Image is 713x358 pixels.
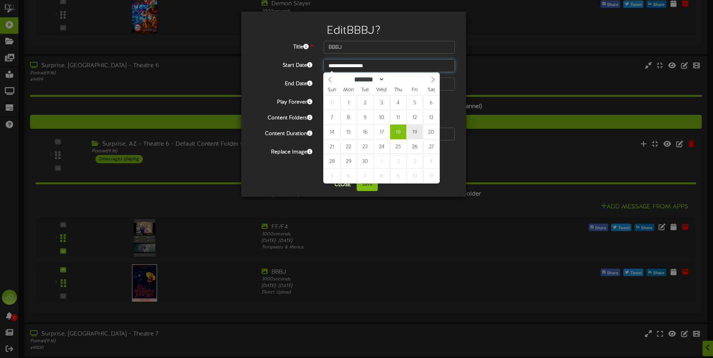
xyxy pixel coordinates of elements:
span: August 31, 2025 [324,95,340,110]
span: October 11, 2025 [423,168,439,183]
span: September 5, 2025 [407,95,423,110]
span: September 8, 2025 [341,110,357,125]
span: Sat [423,88,439,93]
label: Title [247,41,318,51]
span: October 3, 2025 [407,154,423,168]
span: September 18, 2025 [390,125,406,139]
span: September 20, 2025 [423,125,439,139]
span: September 29, 2025 [341,154,357,168]
button: Close [330,179,355,191]
span: September 28, 2025 [324,154,340,168]
label: Content Duration [247,128,318,138]
span: September 24, 2025 [374,139,390,154]
span: September 4, 2025 [390,95,406,110]
span: September 10, 2025 [374,110,390,125]
span: October 8, 2025 [374,168,390,183]
button: Save [357,178,378,191]
span: Sun [324,88,340,93]
label: Content Folders [247,112,318,122]
span: October 4, 2025 [423,154,439,168]
span: September 27, 2025 [423,139,439,154]
label: Start Date [247,59,318,69]
span: September 9, 2025 [357,110,373,125]
span: September 16, 2025 [357,125,373,139]
span: October 6, 2025 [341,168,357,183]
label: End Date [247,78,318,88]
span: September 25, 2025 [390,139,406,154]
span: September 12, 2025 [407,110,423,125]
span: September 19, 2025 [407,125,423,139]
h2: Edit BBBJ ? [253,25,455,37]
span: Fri [406,88,423,93]
span: October 9, 2025 [390,168,406,183]
span: September 21, 2025 [324,139,340,154]
span: Mon [340,88,357,93]
span: September 30, 2025 [357,154,373,168]
span: September 26, 2025 [407,139,423,154]
span: October 1, 2025 [374,154,390,168]
span: September 2, 2025 [357,95,373,110]
span: September 13, 2025 [423,110,439,125]
span: September 7, 2025 [324,110,340,125]
span: October 10, 2025 [407,168,423,183]
label: Replace Image [247,146,318,156]
label: Play Forever [247,96,318,106]
span: September 6, 2025 [423,95,439,110]
input: Year [385,75,412,83]
span: Thu [390,88,406,93]
span: September 3, 2025 [374,95,390,110]
span: Wed [373,88,390,93]
span: October 5, 2025 [324,168,340,183]
span: September 1, 2025 [341,95,357,110]
span: September 11, 2025 [390,110,406,125]
span: Tue [357,88,373,93]
span: September 23, 2025 [357,139,373,154]
span: September 22, 2025 [341,139,357,154]
span: October 2, 2025 [390,154,406,168]
span: October 7, 2025 [357,168,373,183]
input: Title [324,41,455,54]
span: September 17, 2025 [374,125,390,139]
span: September 15, 2025 [341,125,357,139]
span: September 14, 2025 [324,125,340,139]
